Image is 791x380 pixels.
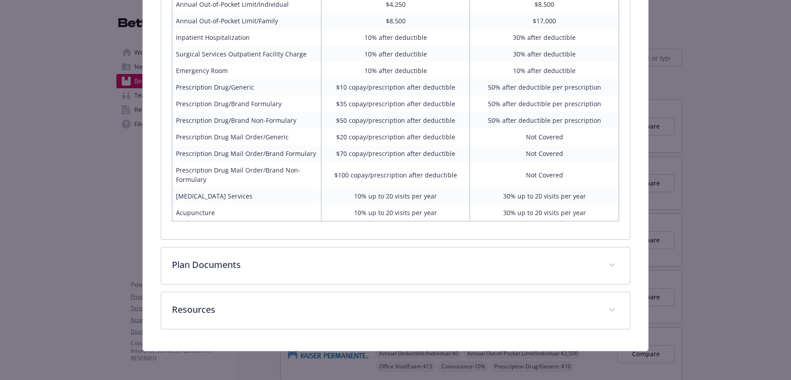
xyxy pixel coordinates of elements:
[470,145,619,162] td: Not Covered
[161,292,630,329] div: Resources
[172,145,321,162] td: Prescription Drug Mail Order/Brand Formulary
[321,145,470,162] td: $70 copay/prescription after deductible
[321,95,470,112] td: $35 copay/prescription after deductible
[470,46,619,62] td: 30% after deductible
[172,129,321,145] td: Prescription Drug Mail Order/Generic
[172,95,321,112] td: Prescription Drug/Brand Formulary
[470,162,619,188] td: Not Covered
[470,204,619,221] td: 30% up to 20 visits per year
[321,29,470,46] td: 10% after deductible
[172,162,321,188] td: Prescription Drug Mail Order/Brand Non-Formulary
[172,204,321,221] td: Acupuncture
[172,303,598,316] p: Resources
[470,29,619,46] td: 30% after deductible
[470,13,619,29] td: $17,000
[470,79,619,95] td: 50% after deductible per prescription
[470,188,619,204] td: 30% up to 20 visits per year
[321,62,470,79] td: 10% after deductible
[321,46,470,62] td: 10% after deductible
[172,29,321,46] td: Inpatient Hospitalization
[172,79,321,95] td: Prescription Drug/Generic
[321,129,470,145] td: $20 copay/prescription after deductible
[470,112,619,129] td: 50% after deductible per prescription
[321,112,470,129] td: $50 copay/prescription after deductible
[172,258,598,272] p: Plan Documents
[172,62,321,79] td: Emergency Room
[172,46,321,62] td: Surgical Services Outpatient Facility Charge
[321,188,470,204] td: 10% up to 20 visits per year
[321,204,470,221] td: 10% up to 20 visits per year
[321,13,470,29] td: $8,500
[470,129,619,145] td: Not Covered
[161,247,630,284] div: Plan Documents
[470,62,619,79] td: 10% after deductible
[172,112,321,129] td: Prescription Drug/Brand Non-Formulary
[172,13,321,29] td: Annual Out-of-Pocket Limit/Family
[470,95,619,112] td: 50% after deductible per prescription
[172,188,321,204] td: [MEDICAL_DATA] Services
[321,162,470,188] td: $100 copay/prescription after deductible
[321,79,470,95] td: $10 copay/prescription after deductible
